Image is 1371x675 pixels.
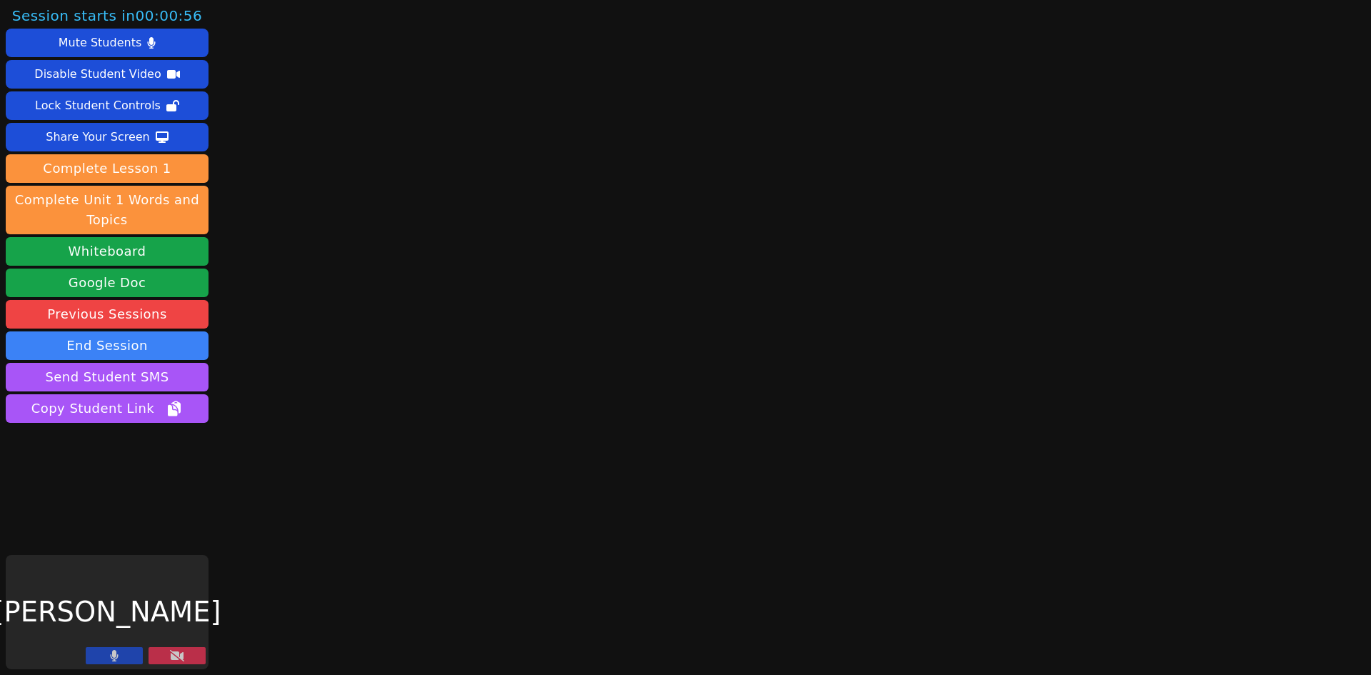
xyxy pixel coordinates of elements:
span: Session starts in [12,6,203,26]
time: 00:00:56 [135,7,202,24]
div: [PERSON_NAME] [6,555,209,669]
div: Disable Student Video [34,63,161,86]
span: Copy Student Link [31,399,183,419]
button: Complete Unit 1 Words and Topics [6,186,209,234]
div: Mute Students [59,31,141,54]
a: Google Doc [6,269,209,297]
button: Complete Lesson 1 [6,154,209,183]
button: Copy Student Link [6,394,209,423]
div: Share Your Screen [46,126,150,149]
button: Lock Student Controls [6,91,209,120]
button: Mute Students [6,29,209,57]
button: Send Student SMS [6,363,209,391]
button: Whiteboard [6,237,209,266]
button: End Session [6,331,209,360]
button: Disable Student Video [6,60,209,89]
div: Lock Student Controls [35,94,161,117]
a: Previous Sessions [6,300,209,329]
button: Share Your Screen [6,123,209,151]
